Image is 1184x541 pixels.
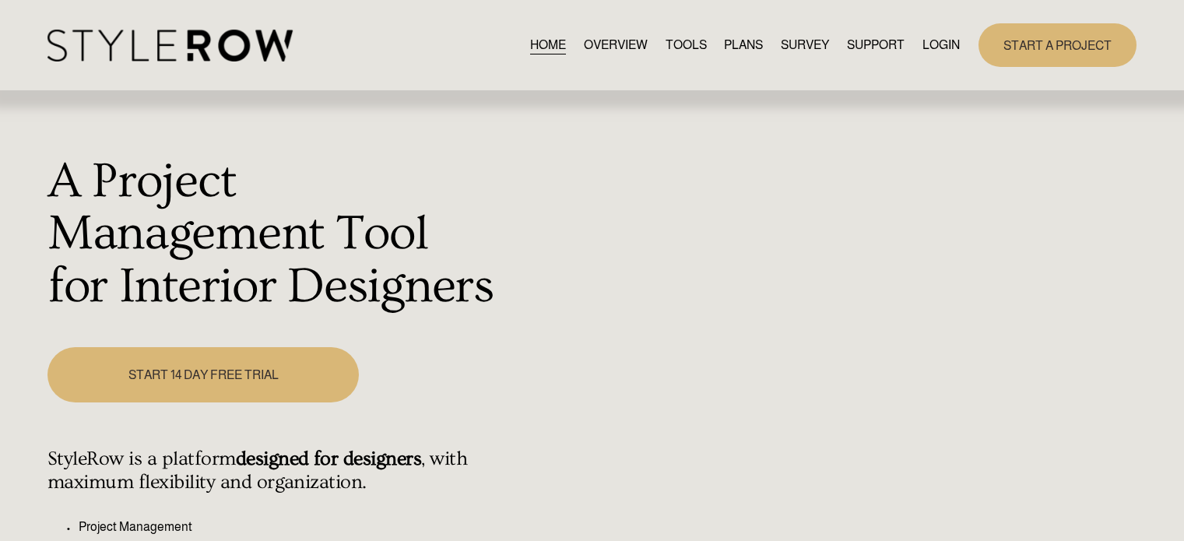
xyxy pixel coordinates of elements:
[724,34,763,55] a: PLANS
[978,23,1137,66] a: START A PROJECT
[922,34,960,55] a: LOGIN
[47,30,293,61] img: StyleRow
[236,448,422,470] strong: designed for designers
[79,518,497,536] p: Project Management
[666,34,707,55] a: TOOLS
[847,34,905,55] a: folder dropdown
[584,34,648,55] a: OVERVIEW
[47,448,497,494] h4: StyleRow is a platform , with maximum flexibility and organization.
[47,156,497,314] h1: A Project Management Tool for Interior Designers
[781,34,829,55] a: SURVEY
[847,36,905,54] span: SUPPORT
[47,347,359,402] a: START 14 DAY FREE TRIAL
[530,34,566,55] a: HOME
